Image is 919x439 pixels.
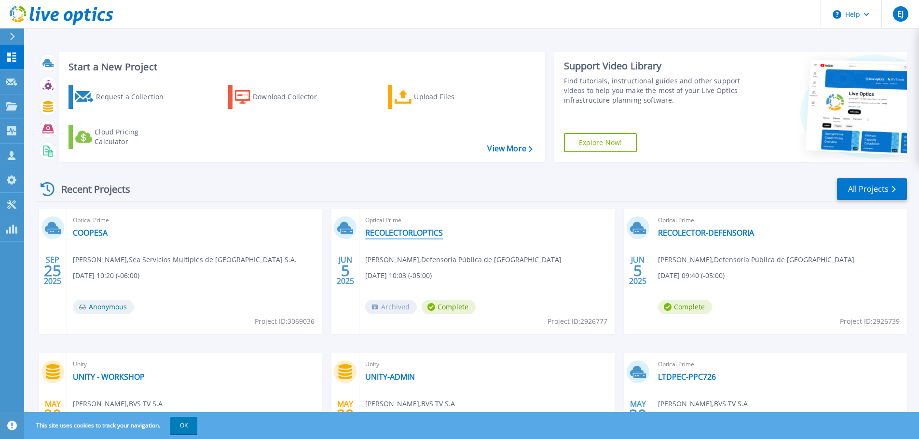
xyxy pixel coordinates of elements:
[658,399,748,409] span: [PERSON_NAME] , BVS TV S.A
[564,76,744,105] div: Find tutorials, instructional guides and other support videos to help you make the most of your L...
[837,178,907,200] a: All Projects
[96,87,173,106] div: Request a Collection
[658,270,725,281] span: [DATE] 09:40 (-05:00)
[487,144,532,153] a: View More
[629,411,646,419] span: 20
[27,417,197,434] span: This site uses cookies to track your navigation.
[658,300,712,314] span: Complete
[44,411,61,419] span: 20
[365,372,415,382] a: UNITY-ADMIN
[365,215,608,226] span: Optical Prime
[629,253,647,288] div: JUN 2025
[388,85,495,109] a: Upload Files
[658,359,901,370] span: Optical Prime
[365,359,608,370] span: Unity
[69,62,532,72] h3: Start a New Project
[564,133,637,152] a: Explore Now!
[365,399,455,409] span: [PERSON_NAME] , BVS TV S.A
[336,253,355,288] div: JUN 2025
[658,372,716,382] a: LTDPEC-PPC726
[840,316,900,327] span: Project ID: 2926739
[897,10,904,18] span: EJ
[422,300,476,314] span: Complete
[658,215,901,226] span: Optical Prime
[73,254,297,265] span: [PERSON_NAME] , Sea Servicios Multiples de [GEOGRAPHIC_DATA] S.A.
[69,85,176,109] a: Request a Collection
[44,266,61,275] span: 25
[658,254,854,265] span: [PERSON_NAME] , Defensoria Pública de [GEOGRAPHIC_DATA]
[73,359,316,370] span: Unity
[37,177,143,201] div: Recent Projects
[69,125,176,149] a: Cloud Pricing Calculator
[365,300,417,314] span: Archived
[73,300,134,314] span: Anonymous
[73,399,163,409] span: [PERSON_NAME] , BVS TV S.A
[341,266,350,275] span: 5
[336,397,355,432] div: MAY 2025
[255,316,315,327] span: Project ID: 3069036
[414,87,491,106] div: Upload Files
[73,372,145,382] a: UNITY - WORKSHOP
[228,85,336,109] a: Download Collector
[337,411,354,419] span: 20
[658,228,754,238] a: RECOLECTOR-DEFENSORIA
[365,228,443,238] a: RECOLECTORLOPTICS
[629,397,647,432] div: MAY 2025
[95,127,172,146] div: Cloud Pricing Calculator
[73,228,108,238] a: COOPESA
[43,397,62,432] div: MAY 2025
[253,87,330,106] div: Download Collector
[73,270,139,281] span: [DATE] 10:20 (-06:00)
[365,254,562,265] span: [PERSON_NAME] , Defensoria Pública de [GEOGRAPHIC_DATA]
[73,215,316,226] span: Optical Prime
[43,253,62,288] div: SEP 2025
[633,266,642,275] span: 5
[365,270,432,281] span: [DATE] 10:03 (-05:00)
[548,316,607,327] span: Project ID: 2926777
[564,60,744,72] div: Support Video Library
[170,417,197,434] button: OK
